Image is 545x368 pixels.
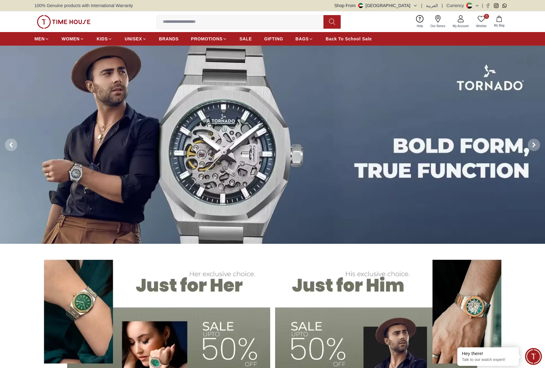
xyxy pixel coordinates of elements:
a: Help [413,14,427,30]
button: العربية [426,2,438,9]
div: Currency [447,2,467,9]
a: Instagram [494,3,499,8]
span: KIDS [97,36,108,42]
div: Hey there! [462,350,514,357]
a: Facebook [486,3,490,8]
img: United Arab Emirates [358,3,363,8]
a: WOMEN [62,33,84,44]
span: Help [414,24,426,28]
a: BRANDS [159,33,179,44]
a: KIDS [97,33,112,44]
span: | [442,2,443,9]
a: PROMOTIONS [191,33,227,44]
span: Back To School Sale [326,36,372,42]
span: UNISEX [125,36,142,42]
img: ... [37,15,90,29]
a: Back To School Sale [326,33,372,44]
span: | [421,2,423,9]
span: BRANDS [159,36,179,42]
a: GIFTING [264,33,283,44]
span: GIFTING [264,36,283,42]
a: UNISEX [125,33,146,44]
span: | [482,2,483,9]
span: Our Stores [428,24,448,28]
button: My Bag [490,14,508,29]
span: My Account [450,24,471,28]
a: BAGS [295,33,313,44]
span: 0 [484,14,489,19]
a: MEN [34,33,49,44]
a: 0Wishlist [472,14,490,30]
button: Shop From[GEOGRAPHIC_DATA] [335,2,418,9]
span: BAGS [295,36,309,42]
span: PROMOTIONS [191,36,223,42]
span: WOMEN [62,36,80,42]
span: My Bag [491,23,507,28]
p: Talk to our watch expert! [462,357,514,362]
span: Wishlist [474,24,489,28]
span: 100% Genuine products with International Warranty [34,2,133,9]
div: Chat Widget [525,348,542,365]
a: Our Stores [427,14,449,30]
a: Whatsapp [502,3,507,8]
a: SALE [239,33,252,44]
span: SALE [239,36,252,42]
span: MEN [34,36,45,42]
